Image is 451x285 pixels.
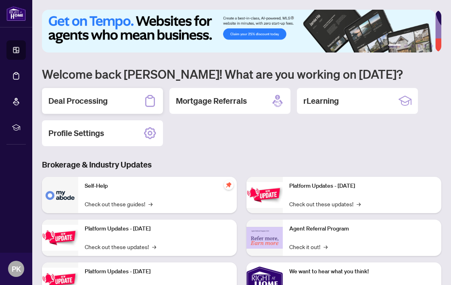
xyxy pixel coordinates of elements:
button: 1 [388,44,401,48]
a: Check it out!→ [289,242,328,251]
h1: Welcome back [PERSON_NAME]! What are you working on [DATE]? [42,66,441,82]
a: Check out these updates!→ [85,242,156,251]
button: Open asap [423,257,447,281]
img: Agent Referral Program [246,227,283,249]
p: Platform Updates - [DATE] [289,182,435,191]
button: 6 [430,44,433,48]
img: Slide 0 [42,10,435,52]
span: → [357,199,361,208]
span: pushpin [224,180,234,190]
span: → [148,199,152,208]
span: → [324,242,328,251]
p: Platform Updates - [DATE] [85,267,230,276]
a: Check out these guides!→ [85,199,152,208]
p: We want to hear what you think! [289,267,435,276]
button: 2 [404,44,407,48]
img: Platform Updates - September 16, 2025 [42,225,78,250]
p: Agent Referral Program [289,224,435,233]
h2: rLearning [303,95,339,107]
button: 5 [424,44,427,48]
p: Platform Updates - [DATE] [85,224,230,233]
button: 4 [417,44,420,48]
img: logo [6,6,26,21]
h2: Profile Settings [48,128,104,139]
span: PK [12,263,21,275]
img: Self-Help [42,177,78,213]
img: Platform Updates - June 23, 2025 [246,182,283,207]
h2: Deal Processing [48,95,108,107]
h3: Brokerage & Industry Updates [42,159,441,170]
span: → [152,242,156,251]
button: 3 [411,44,414,48]
p: Self-Help [85,182,230,191]
a: Check out these updates!→ [289,199,361,208]
h2: Mortgage Referrals [176,95,247,107]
